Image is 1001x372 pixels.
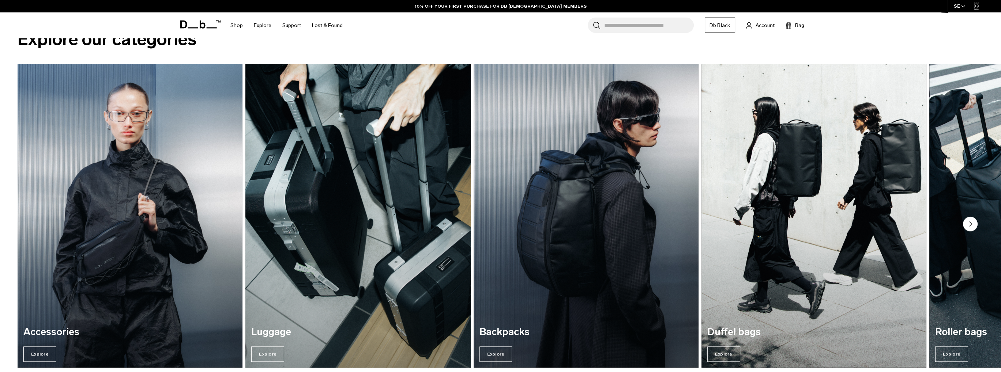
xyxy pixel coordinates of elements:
div: 3 / 7 [474,64,699,368]
h3: Accessories [23,327,237,338]
span: Explore [23,346,56,362]
a: Support [282,12,301,38]
nav: Main Navigation [225,12,348,38]
span: Explore [479,346,512,362]
span: Explore [251,346,284,362]
h3: Duffel bags [707,327,921,338]
span: Bag [795,22,804,29]
button: Next slide [963,217,978,233]
a: Account [746,21,775,30]
a: Luggage Explore [245,64,470,368]
span: Explore [707,346,740,362]
span: Account [756,22,775,29]
h2: Explore our categories [18,26,983,52]
a: Lost & Found [312,12,343,38]
a: Explore [254,12,271,38]
h3: Backpacks [479,327,693,338]
h3: Luggage [251,327,464,338]
div: 4 / 7 [701,64,926,368]
a: 10% OFF YOUR FIRST PURCHASE FOR DB [DEMOGRAPHIC_DATA] MEMBERS [415,3,587,10]
a: Shop [230,12,243,38]
span: Explore [935,346,968,362]
div: 2 / 7 [245,64,470,368]
button: Bag [786,21,804,30]
div: 1 / 7 [18,64,242,368]
a: Accessories Explore [18,64,242,368]
a: Backpacks Explore [474,64,699,368]
a: Duffel bags Explore [701,64,926,368]
a: Db Black [705,18,735,33]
